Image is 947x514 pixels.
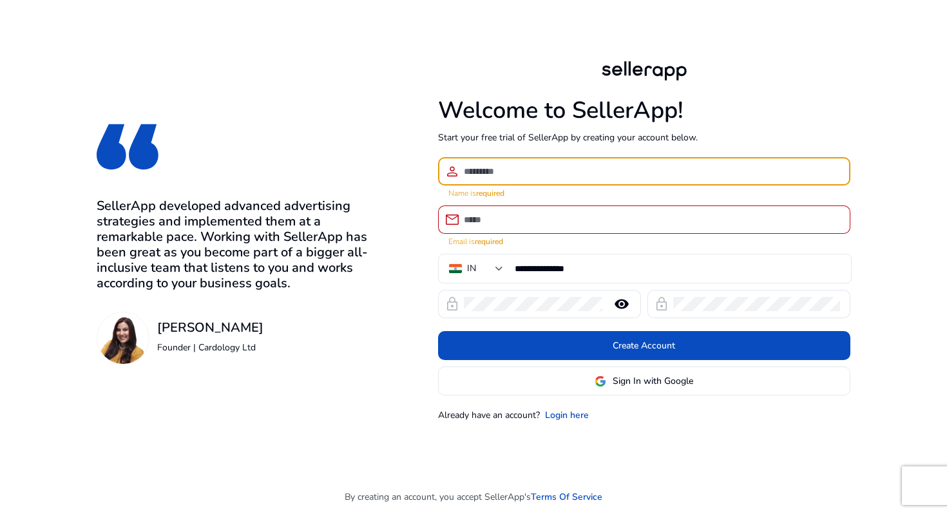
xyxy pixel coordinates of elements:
span: Create Account [613,339,675,352]
strong: required [476,188,504,198]
h3: SellerApp developed advanced advertising strategies and implemented them at a remarkable pace. Wo... [97,198,372,291]
a: Terms Of Service [531,490,602,504]
mat-icon: remove_red_eye [606,296,637,312]
span: email [445,212,460,227]
img: google-logo.svg [595,376,606,387]
p: Already have an account? [438,408,540,422]
mat-error: Name is [448,186,840,199]
p: Founder | Cardology Ltd [157,341,263,354]
span: lock [445,296,460,312]
mat-error: Email is [448,234,840,247]
div: IN [467,262,476,276]
h3: [PERSON_NAME] [157,320,263,336]
button: Sign In with Google [438,366,850,395]
span: person [445,164,460,179]
p: Start your free trial of SellerApp by creating your account below. [438,131,850,144]
button: Create Account [438,331,850,360]
strong: required [475,236,503,247]
a: Login here [545,408,589,422]
span: Sign In with Google [613,374,693,388]
h1: Welcome to SellerApp! [438,97,850,124]
span: lock [654,296,669,312]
